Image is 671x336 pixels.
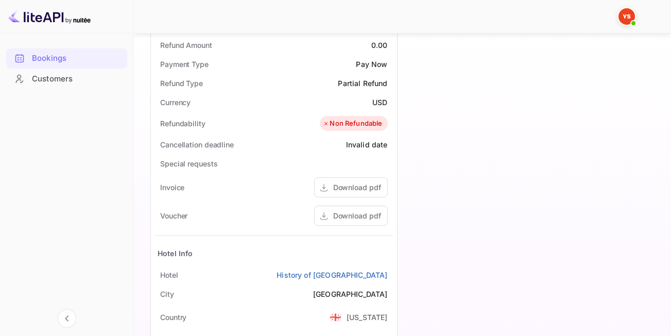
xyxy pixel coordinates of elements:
a: History of [GEOGRAPHIC_DATA] [277,270,387,280]
div: Payment Type [160,59,209,70]
div: Customers [32,73,122,85]
div: Country [160,312,186,323]
div: Hotel [160,270,178,280]
div: Cancellation deadline [160,139,234,150]
img: Yandex Support [618,8,635,25]
div: Customers [6,69,127,89]
div: Download pdf [333,210,381,221]
div: 0.00 [371,40,388,51]
div: Hotel Info [158,248,193,259]
div: Refundability [160,118,205,129]
img: LiteAPI logo [8,8,91,25]
div: Currency [160,97,191,108]
div: Refund Amount [160,40,212,51]
a: Customers [6,69,127,88]
div: Pay Now [356,59,387,70]
div: Bookings [32,53,122,64]
div: Download pdf [333,182,381,193]
div: Voucher [160,210,187,221]
div: Invalid date [346,139,388,150]
div: City [160,289,174,299]
div: Refund Type [160,78,203,89]
div: Partial Refund [338,78,387,89]
div: Invoice [160,182,184,193]
div: Bookings [6,48,127,69]
div: [US_STATE] [347,312,388,323]
div: Special requests [160,158,217,169]
div: Non Refundable [322,119,382,129]
button: Collapse navigation [58,309,76,328]
div: USD [372,97,387,108]
span: United States [330,308,341,326]
div: [GEOGRAPHIC_DATA] [313,289,388,299]
a: Bookings [6,48,127,68]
